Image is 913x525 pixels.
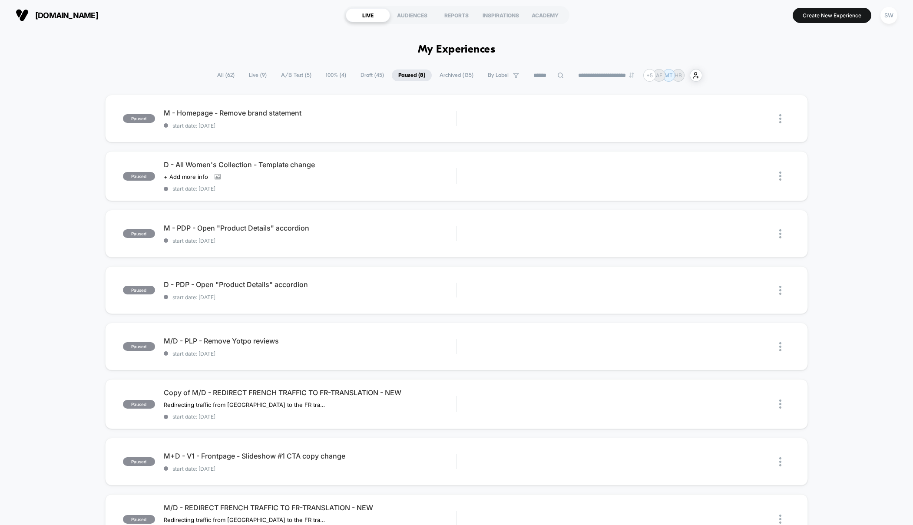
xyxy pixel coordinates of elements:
[164,503,456,512] span: M/D - REDIRECT FRENCH TRAFFIC TO FR-TRANSLATION - NEW
[880,7,897,24] div: SW
[123,457,155,466] span: paused
[479,8,523,22] div: INSPIRATIONS
[779,342,781,351] img: close
[346,8,390,22] div: LIVE
[164,350,456,357] span: start date: [DATE]
[164,185,456,192] span: start date: [DATE]
[164,337,456,345] span: M/D - PLP - Remove Yotpo reviews
[656,72,662,79] p: AF
[164,224,456,232] span: M - PDP - Open "Product Details" accordion
[433,69,480,81] span: Archived ( 135 )
[164,173,208,180] span: + Add more info
[164,238,456,244] span: start date: [DATE]
[779,172,781,181] img: close
[434,8,479,22] div: REPORTS
[123,515,155,524] span: paused
[164,466,456,472] span: start date: [DATE]
[418,43,496,56] h1: My Experiences
[354,69,390,81] span: Draft ( 45 )
[164,122,456,129] span: start date: [DATE]
[164,452,456,460] span: M+D - V1 - Frontpage - Slideshow #1 CTA copy change
[164,280,456,289] span: D - PDP - Open "Product Details" accordion
[878,7,900,24] button: SW
[16,9,29,22] img: Visually logo
[390,8,434,22] div: AUDIENCES
[665,72,673,79] p: MT
[13,8,101,22] button: [DOMAIN_NAME]
[779,400,781,409] img: close
[779,286,781,295] img: close
[643,69,656,82] div: + 5
[242,69,273,81] span: Live ( 9 )
[123,229,155,238] span: paused
[123,400,155,409] span: paused
[392,69,432,81] span: Paused ( 8 )
[675,72,682,79] p: HB
[123,114,155,123] span: paused
[779,457,781,466] img: close
[164,388,456,397] span: Copy of M/D - REDIRECT FRENCH TRAFFIC TO FR-TRANSLATION - NEW
[123,286,155,294] span: paused
[164,413,456,420] span: start date: [DATE]
[275,69,318,81] span: A/B Test ( 5 )
[523,8,567,22] div: ACADEMY
[123,342,155,351] span: paused
[319,69,353,81] span: 100% ( 4 )
[629,73,634,78] img: end
[793,8,871,23] button: Create New Experience
[123,172,155,181] span: paused
[164,401,325,408] span: Redirecting traffic from [GEOGRAPHIC_DATA] to the FR translation of the website.
[211,69,241,81] span: All ( 62 )
[35,11,98,20] span: [DOMAIN_NAME]
[488,72,509,79] span: By Label
[779,229,781,238] img: close
[779,114,781,123] img: close
[164,109,456,117] span: M - Homepage - Remove brand statement
[164,516,325,523] span: Redirecting traffic from [GEOGRAPHIC_DATA] to the FR translation of the website.
[164,160,456,169] span: D - All Women's Collection - Template change
[779,515,781,524] img: close
[164,294,456,300] span: start date: [DATE]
